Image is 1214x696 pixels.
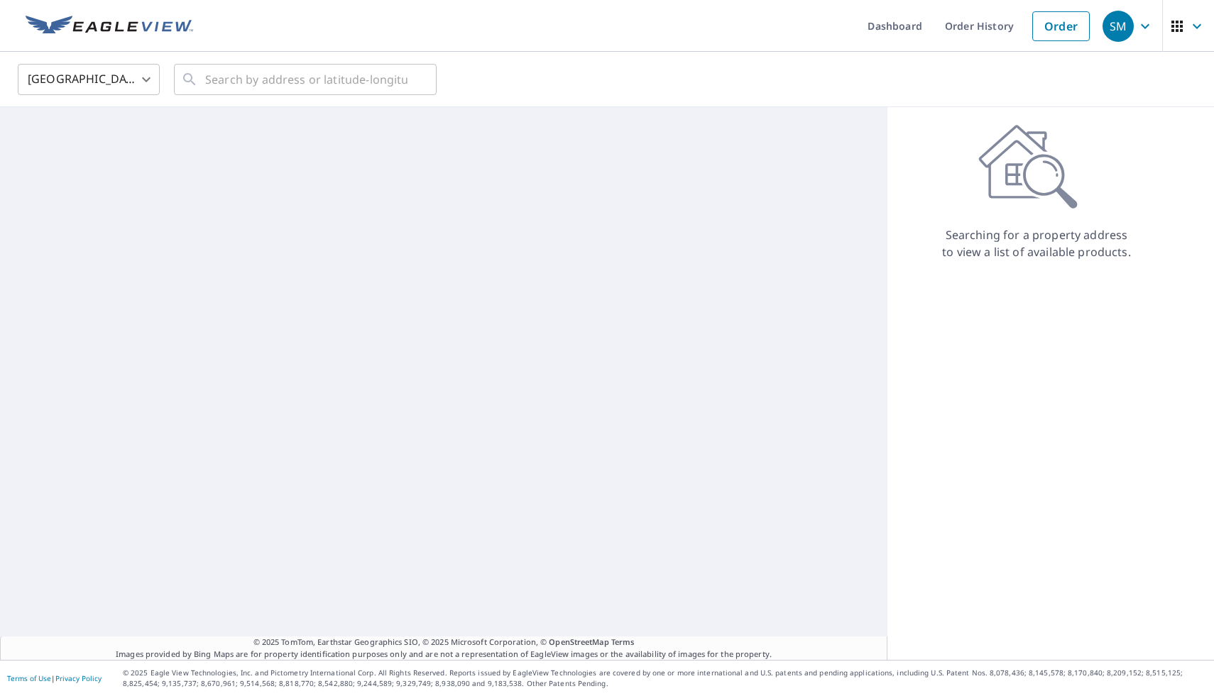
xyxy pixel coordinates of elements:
div: [GEOGRAPHIC_DATA] [18,60,160,99]
img: EV Logo [26,16,193,37]
p: Searching for a property address to view a list of available products. [941,226,1132,260]
p: © 2025 Eagle View Technologies, Inc. and Pictometry International Corp. All Rights Reserved. Repo... [123,668,1207,689]
a: Terms [611,636,635,647]
input: Search by address or latitude-longitude [205,60,408,99]
a: Order [1032,11,1090,41]
a: OpenStreetMap [549,636,608,647]
div: SM [1103,11,1134,42]
a: Terms of Use [7,673,51,683]
p: | [7,674,102,683]
a: Privacy Policy [55,673,102,683]
span: © 2025 TomTom, Earthstar Geographics SIO, © 2025 Microsoft Corporation, © [253,636,635,648]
